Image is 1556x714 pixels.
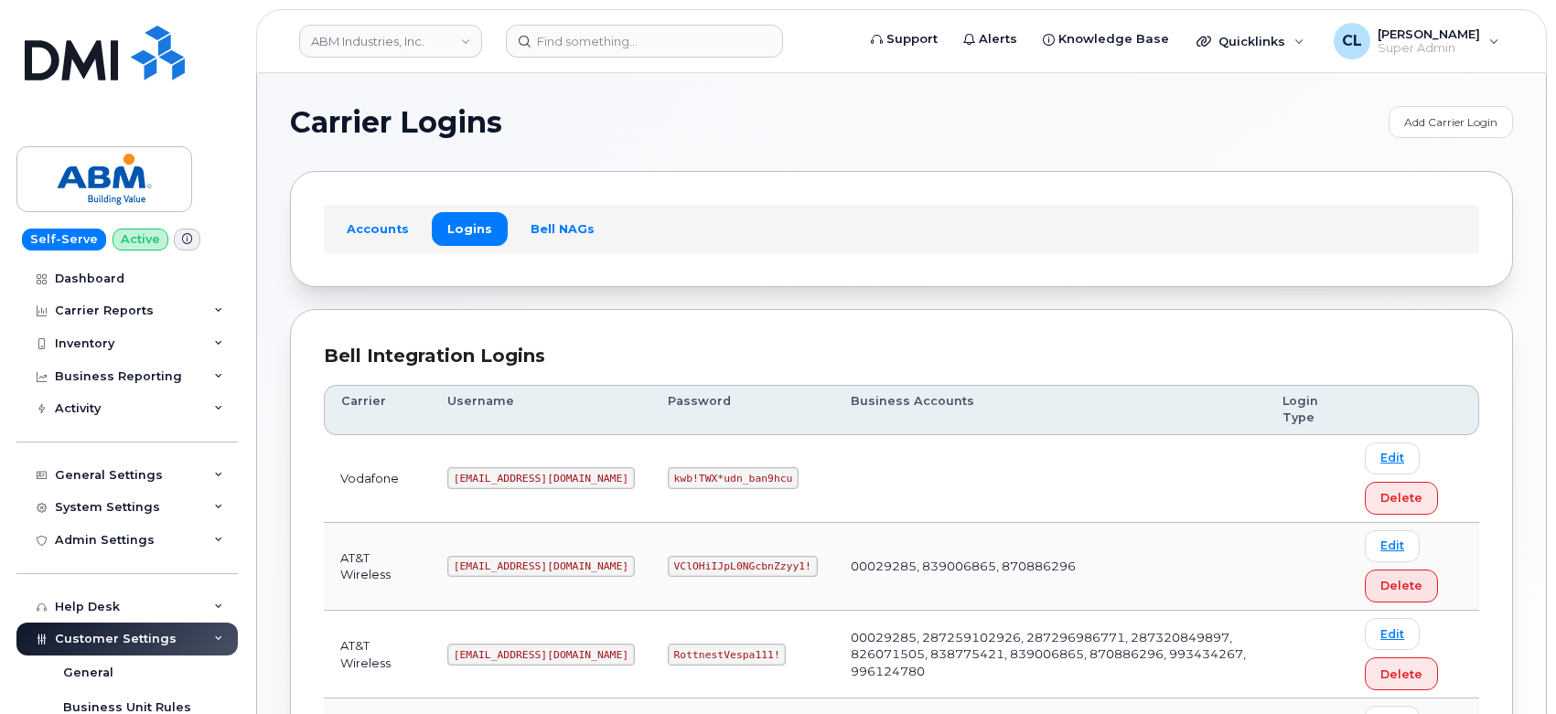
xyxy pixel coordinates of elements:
[331,212,424,245] a: Accounts
[1365,530,1420,562] a: Edit
[1365,442,1420,474] a: Edit
[1380,577,1422,594] span: Delete
[668,467,799,489] code: kwb!TWX*udn_ban9hcu
[324,611,431,698] td: AT&T Wireless
[324,523,431,611] td: AT&T Wireless
[1365,657,1438,690] button: Delete
[432,212,508,245] a: Logins
[1365,570,1438,602] button: Delete
[1365,618,1420,650] a: Edit
[324,385,431,435] th: Carrier
[447,467,635,489] code: [EMAIL_ADDRESS][DOMAIN_NAME]
[324,343,1479,369] div: Bell Integration Logins
[1365,482,1438,515] button: Delete
[834,523,1266,611] td: 00029285, 839006865, 870886296
[447,644,635,666] code: [EMAIL_ADDRESS][DOMAIN_NAME]
[1380,489,1422,506] span: Delete
[324,435,431,523] td: Vodafone
[834,385,1266,435] th: Business Accounts
[1266,385,1348,435] th: Login Type
[290,109,502,136] span: Carrier Logins
[651,385,834,435] th: Password
[515,212,610,245] a: Bell NAGs
[1389,106,1513,138] a: Add Carrier Login
[431,385,651,435] th: Username
[1380,666,1422,683] span: Delete
[668,644,787,666] code: RottnestVespa111!
[668,556,818,578] code: VClOHiIJpL0NGcbnZzyy1!
[447,556,635,578] code: [EMAIL_ADDRESS][DOMAIN_NAME]
[834,611,1266,698] td: 00029285, 287259102926, 287296986771, 287320849897, 826071505, 838775421, 839006865, 870886296, 9...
